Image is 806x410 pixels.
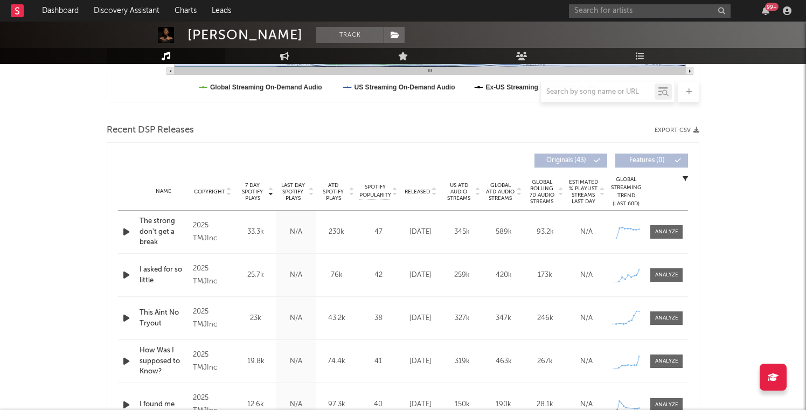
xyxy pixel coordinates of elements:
[402,313,439,324] div: [DATE]
[140,187,187,196] div: Name
[193,219,233,245] div: 2025 TMJInc
[569,4,731,18] input: Search for artists
[568,179,598,205] span: Estimated % Playlist Streams Last Day
[527,356,563,367] div: 267k
[279,270,314,281] div: N/A
[279,356,314,367] div: N/A
[140,345,187,377] a: How Was I supposed to Know?
[193,349,233,374] div: 2025 TMJInc
[319,227,354,238] div: 230k
[140,308,187,329] a: This Aint No Tryout
[444,313,480,324] div: 327k
[541,88,655,96] input: Search by song name or URL
[568,399,604,410] div: N/A
[359,270,397,281] div: 42
[527,227,563,238] div: 93.2k
[485,227,522,238] div: 589k
[527,399,563,410] div: 28.1k
[279,313,314,324] div: N/A
[107,124,194,137] span: Recent DSP Releases
[765,3,779,11] div: 99 +
[610,176,642,208] div: Global Streaming Trend (Last 60D)
[541,157,591,164] span: Originals ( 43 )
[485,356,522,367] div: 463k
[140,265,187,286] a: I asked for so little
[527,270,563,281] div: 173k
[622,157,672,164] span: Features ( 0 )
[319,182,348,201] span: ATD Spotify Plays
[444,227,480,238] div: 345k
[485,270,522,281] div: 420k
[568,313,604,324] div: N/A
[568,227,604,238] div: N/A
[238,313,273,324] div: 23k
[402,356,439,367] div: [DATE]
[319,313,354,324] div: 43.2k
[534,154,607,168] button: Originals(43)
[615,154,688,168] button: Features(0)
[319,270,354,281] div: 76k
[238,356,273,367] div: 19.8k
[187,27,303,43] div: [PERSON_NAME]
[568,270,604,281] div: N/A
[319,399,354,410] div: 97.3k
[444,356,480,367] div: 319k
[444,270,480,281] div: 259k
[359,183,391,199] span: Spotify Popularity
[444,182,474,201] span: US ATD Audio Streams
[140,216,187,248] a: The strong don't get a break
[238,227,273,238] div: 33.3k
[359,227,397,238] div: 47
[527,179,557,205] span: Global Rolling 7D Audio Streams
[140,399,187,410] a: I found me
[655,127,699,134] button: Export CSV
[485,399,522,410] div: 190k
[402,399,439,410] div: [DATE]
[762,6,769,15] button: 99+
[359,313,397,324] div: 38
[359,356,397,367] div: 41
[405,189,430,195] span: Released
[238,182,267,201] span: 7 Day Spotify Plays
[279,182,307,201] span: Last Day Spotify Plays
[402,270,439,281] div: [DATE]
[402,227,439,238] div: [DATE]
[568,356,604,367] div: N/A
[485,182,515,201] span: Global ATD Audio Streams
[238,270,273,281] div: 25.7k
[193,262,233,288] div: 2025 TMJInc
[238,399,273,410] div: 12.6k
[279,227,314,238] div: N/A
[316,27,384,43] button: Track
[527,313,563,324] div: 246k
[193,305,233,331] div: 2025 TMJInc
[359,399,397,410] div: 40
[194,189,225,195] span: Copyright
[319,356,354,367] div: 74.4k
[485,313,522,324] div: 347k
[444,399,480,410] div: 150k
[279,399,314,410] div: N/A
